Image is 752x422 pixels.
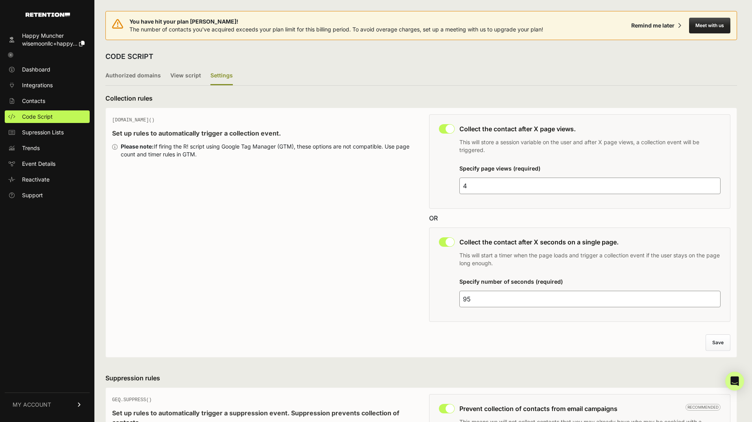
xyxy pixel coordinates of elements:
[112,397,152,403] span: GEQ.SUPPRESS()
[725,372,744,391] div: Open Intercom Messenger
[459,124,721,134] h3: Collect the contact after X page views.
[22,81,53,89] span: Integrations
[22,113,53,121] span: Code Script
[22,97,45,105] span: Contacts
[5,29,90,50] a: Happy Muncher wisemoonllc+happy...
[5,95,90,107] a: Contacts
[22,176,50,183] span: Reactivate
[686,404,721,411] span: Recommended
[112,129,281,137] strong: Set up rules to automatically trigger a collection event.
[5,173,90,186] a: Reactivate
[459,138,721,154] p: This will store a session variable on the user and after X page views, a collection event will be...
[5,393,90,416] a: MY ACCOUNT
[105,94,737,103] h3: Collection rules
[5,126,90,139] a: Supression Lists
[706,334,730,351] button: Save
[22,160,55,168] span: Event Details
[5,189,90,202] a: Support
[22,40,77,47] span: wisemoonllc+happy...
[628,18,684,33] button: Remind me later
[5,158,90,170] a: Event Details
[459,278,563,285] label: Specify number of seconds (required)
[22,32,85,40] div: Happy Muncher
[22,128,64,136] span: Supression Lists
[105,373,737,383] h3: Suppression rules
[22,144,40,152] span: Trends
[5,79,90,92] a: Integrations
[459,237,721,247] h3: Collect the contact after X seconds on a single page.
[5,110,90,123] a: Code Script
[170,67,201,85] label: View script
[129,18,543,26] span: You have hit your plan [PERSON_NAME]!
[459,165,540,172] label: Specify page views (required)
[5,63,90,76] a: Dashboard
[459,178,721,194] input: 4
[13,401,51,409] span: MY ACCOUNT
[459,251,721,267] p: This will start a timer when the page loads and trigger a collection event if the user stays on t...
[105,51,153,62] h2: CODE SCRIPT
[459,291,721,307] input: 25
[631,22,675,29] div: Remind me later
[5,142,90,154] a: Trends
[26,13,70,17] img: Retention.com
[121,143,413,158] div: If firing the R! script using Google Tag Manager (GTM), these options are not compatible. Use pag...
[22,66,50,73] span: Dashboard
[129,26,543,33] span: The number of contacts you've acquired exceeds your plan limit for this billing period. To avoid ...
[459,404,721,413] h3: Prevent collection of contacts from email campaigns
[689,18,730,33] button: Meet with us
[112,117,155,123] span: [DOMAIN_NAME]()
[22,191,43,199] span: Support
[121,143,154,150] strong: Please note:
[210,67,233,85] label: Settings
[105,67,161,85] label: Authorized domains
[429,213,730,223] div: OR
